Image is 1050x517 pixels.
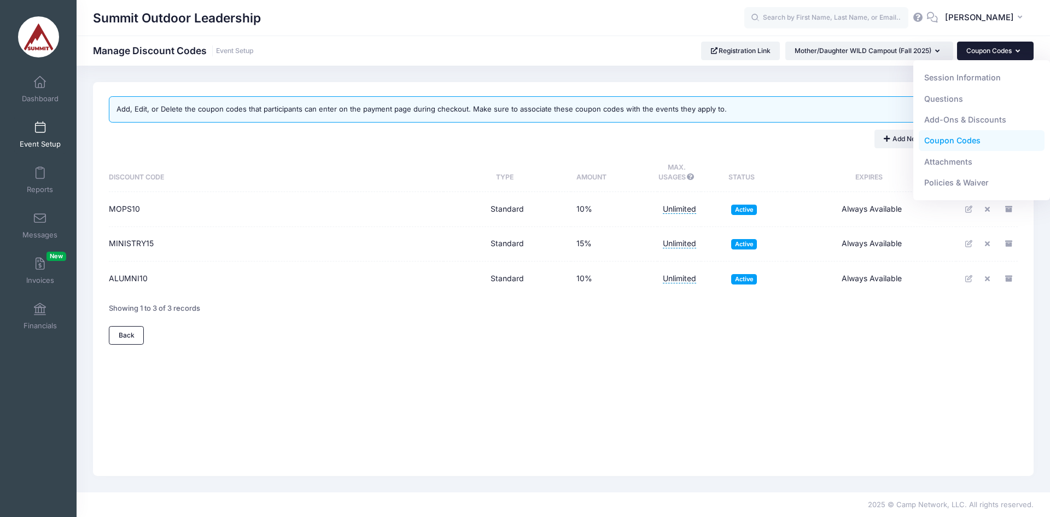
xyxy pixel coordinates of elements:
[913,60,1050,200] div: Coupon Codes
[938,5,1034,31] button: [PERSON_NAME]
[93,45,254,56] h1: Manage Discount Codes
[868,500,1034,509] span: 2025 © Camp Network, LLC. All rights reserved.
[663,239,696,248] span: Unlimited
[957,42,1034,60] button: Coupon Codes
[731,239,757,249] span: Active
[787,227,956,262] td: Always Available
[216,47,254,55] a: Event Setup
[571,262,657,296] td: 10%
[787,154,956,193] th: Expires
[795,47,931,55] span: Mother/Daughter WILD Campout (Fall 2025)
[22,94,59,103] span: Dashboard
[444,262,571,296] td: Standard
[919,88,1045,109] a: Questions
[93,5,261,31] h1: Summit Outdoor Leadership
[109,154,443,193] th: Discount Code
[109,239,154,248] span: MINISTRY15
[919,172,1045,193] a: Policies & Waiver
[731,205,757,215] span: Active
[109,204,140,213] span: MOPS10
[46,252,66,261] span: New
[785,42,953,60] button: Mother/Daughter WILD Campout (Fall 2025)
[919,151,1045,172] a: Attachments
[24,321,57,330] span: Financials
[874,130,931,148] button: Add New
[18,16,59,57] img: Summit Outdoor Leadership
[109,326,144,345] a: Back
[1001,270,1018,287] a: Archive
[109,274,148,283] span: ALUMNI10
[20,140,61,149] span: Event Setup
[571,192,657,227] td: 10%
[663,204,696,214] span: Unlimited
[26,276,54,285] span: Invoices
[444,154,571,193] th: Type
[27,185,53,194] span: Reports
[731,274,757,284] span: Active
[919,109,1045,130] a: Add-Ons & Discounts
[1001,236,1018,252] a: Archive
[663,274,696,283] span: Unlimited
[919,67,1045,88] a: Session Information
[1001,201,1018,217] a: Archive
[744,7,908,29] input: Search by First Name, Last Name, or Email...
[701,42,780,60] a: Registration Link
[109,296,200,321] div: Showing 1 to 3 of 3 records
[945,11,1014,24] span: [PERSON_NAME]
[14,161,66,199] a: Reports
[571,227,657,262] td: 15%
[571,154,657,193] th: Amount
[109,96,1018,123] div: Add, Edit, or Delete the coupon codes that participants can enter on the payment page during chec...
[22,230,57,240] span: Messages
[701,154,787,193] th: Status
[444,227,571,262] td: Standard
[14,297,66,335] a: Financials
[444,192,571,227] td: Standard
[787,262,956,296] td: Always Available
[14,115,66,154] a: Event Setup
[919,130,1045,151] a: Coupon Codes
[657,154,702,193] th: Max. Usages
[787,192,956,227] td: Always Available
[14,252,66,290] a: InvoicesNew
[14,70,66,108] a: Dashboard
[14,206,66,245] a: Messages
